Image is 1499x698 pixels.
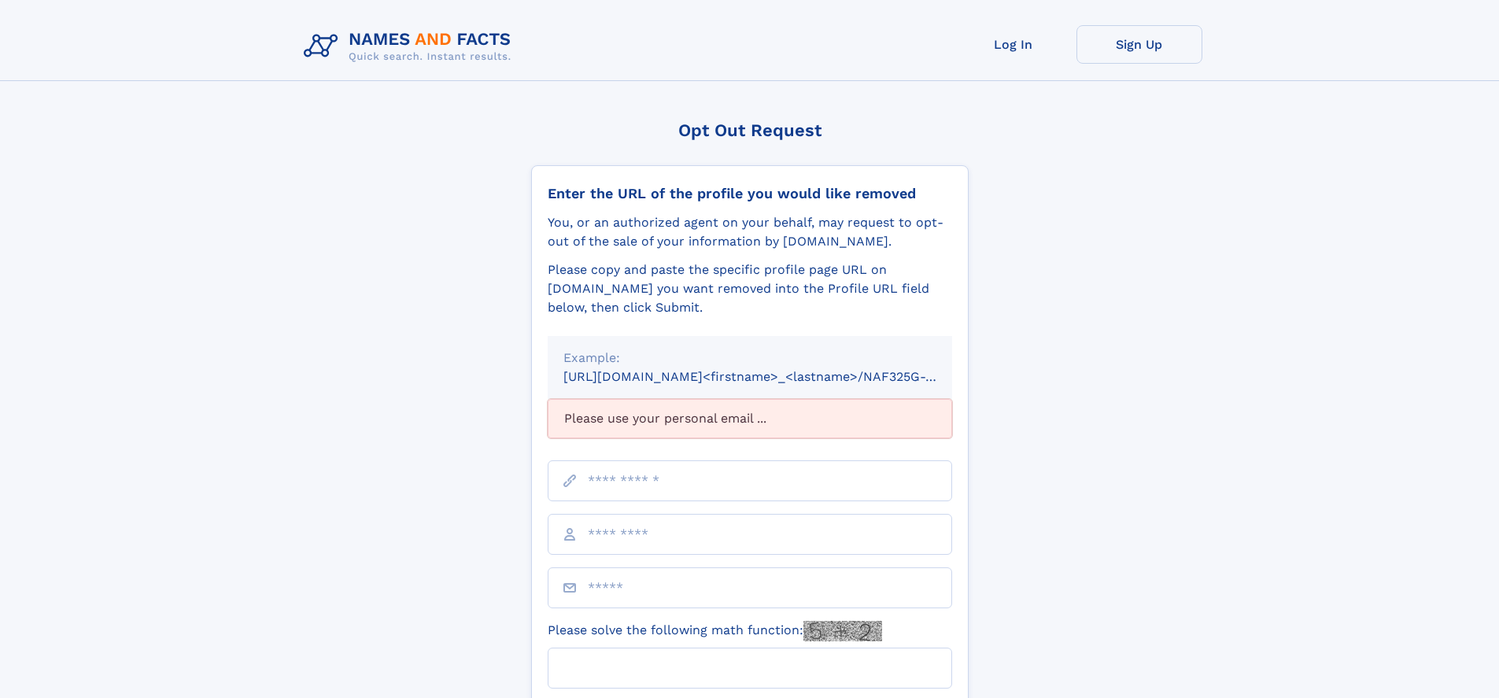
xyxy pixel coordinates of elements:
div: Please use your personal email ... [548,399,952,438]
div: You, or an authorized agent on your behalf, may request to opt-out of the sale of your informatio... [548,213,952,251]
div: Example: [563,349,936,367]
div: Opt Out Request [531,120,969,140]
div: Please copy and paste the specific profile page URL on [DOMAIN_NAME] you want removed into the Pr... [548,260,952,317]
img: Logo Names and Facts [297,25,524,68]
small: [URL][DOMAIN_NAME]<firstname>_<lastname>/NAF325G-xxxxxxxx [563,369,982,384]
label: Please solve the following math function: [548,621,882,641]
a: Log In [951,25,1076,64]
div: Enter the URL of the profile you would like removed [548,185,952,202]
a: Sign Up [1076,25,1202,64]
